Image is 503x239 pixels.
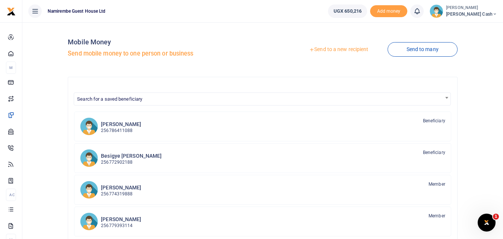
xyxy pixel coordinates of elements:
span: Member [429,213,445,219]
img: WWr [80,213,98,230]
img: PK [80,181,98,199]
img: AM [80,117,98,135]
span: Namirembe Guest House Ltd [45,8,109,15]
h6: [PERSON_NAME] [101,216,141,223]
img: BN [80,149,98,167]
h6: [PERSON_NAME] [101,121,141,128]
a: logo-small logo-large logo-large [7,8,16,14]
li: Ac [6,189,16,201]
a: AM [PERSON_NAME] 256786411088 Beneficiary [74,111,451,141]
p: 256772902188 [101,159,162,166]
img: profile-user [430,4,443,18]
p: 256779393114 [101,222,141,229]
a: Add money [370,8,407,13]
span: Beneficiary [423,149,445,156]
span: UGX 650,216 [334,7,362,15]
span: Search for a saved beneficiary [74,93,451,104]
h5: Send mobile money to one person or business [68,50,260,57]
h6: [PERSON_NAME] [101,185,141,191]
a: Send to a new recipient [290,43,387,56]
a: Send to many [388,42,458,57]
li: Wallet ballance [325,4,370,18]
p: 256774319888 [101,191,141,198]
span: [PERSON_NAME] Cash [446,11,497,18]
span: Member [429,181,445,188]
a: UGX 650,216 [328,4,367,18]
h4: Mobile Money [68,38,260,46]
span: Beneficiary [423,117,445,124]
iframe: Intercom live chat [478,214,496,232]
a: PK [PERSON_NAME] 256774319888 Member [74,175,451,205]
span: Search for a saved beneficiary [74,92,451,106]
a: profile-user [PERSON_NAME] [PERSON_NAME] Cash [430,4,497,18]
span: Add money [370,5,407,18]
a: BN Besigye [PERSON_NAME] 256772902188 Beneficiary [74,143,451,173]
span: 1 [493,214,499,220]
h6: Besigye [PERSON_NAME] [101,153,162,159]
img: logo-small [7,7,16,16]
small: [PERSON_NAME] [446,5,497,11]
span: Search for a saved beneficiary [77,96,142,102]
a: WWr [PERSON_NAME] 256779393114 Member [74,207,451,236]
li: Toup your wallet [370,5,407,18]
li: M [6,62,16,74]
p: 256786411088 [101,127,141,134]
